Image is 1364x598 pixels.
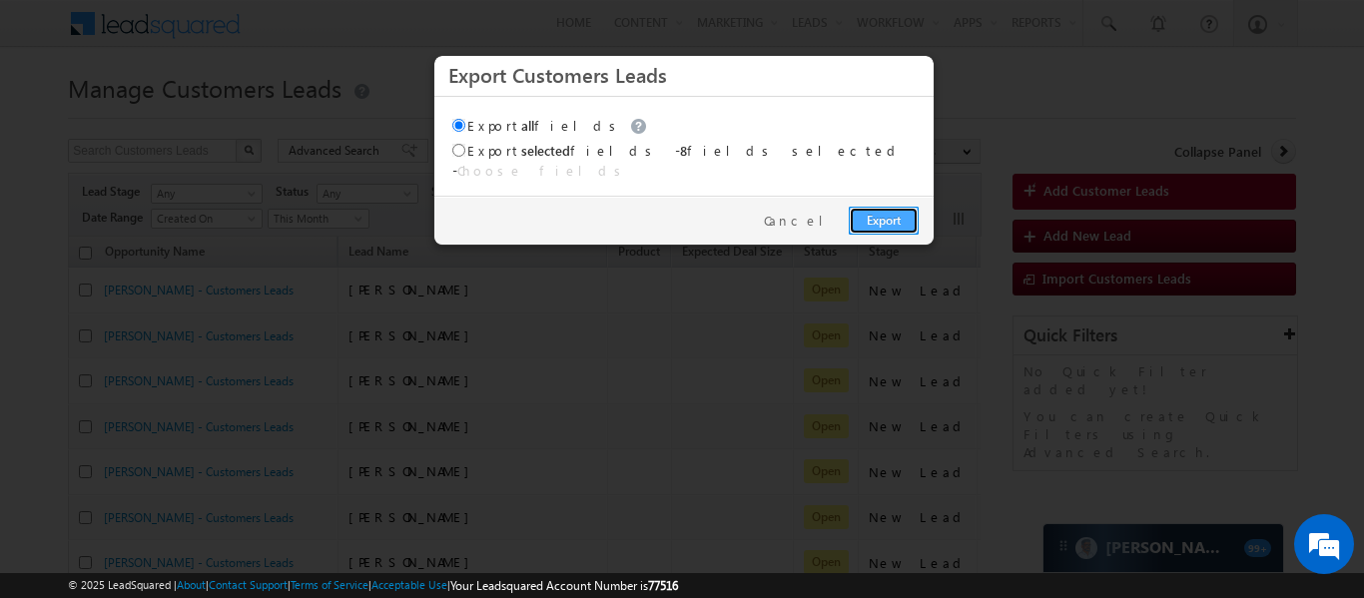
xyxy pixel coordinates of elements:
a: Export [849,207,919,235]
span: - [452,162,628,179]
span: 8 [680,142,687,159]
label: Export fields [452,142,659,159]
a: Terms of Service [291,578,368,591]
span: 77516 [648,578,678,593]
span: selected [521,142,570,159]
a: Cancel [764,212,839,230]
label: Export fields [452,117,652,134]
input: Exportselectedfields [452,144,465,157]
input: Exportallfields [452,119,465,132]
a: Choose fields [457,162,628,179]
a: Acceptable Use [371,578,447,591]
a: Contact Support [209,578,288,591]
span: - fields selected [675,142,903,159]
div: Chat with us now [104,105,336,131]
span: © 2025 LeadSquared | | | | | [68,576,678,595]
em: Start Chat [272,461,362,488]
a: About [177,578,206,591]
img: d_60004797649_company_0_60004797649 [34,105,84,131]
div: Minimize live chat window [328,10,375,58]
span: all [521,117,534,134]
span: Your Leadsquared Account Number is [450,578,678,593]
h3: Export Customers Leads [448,57,920,92]
textarea: Type your message and hit 'Enter' [26,185,364,444]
